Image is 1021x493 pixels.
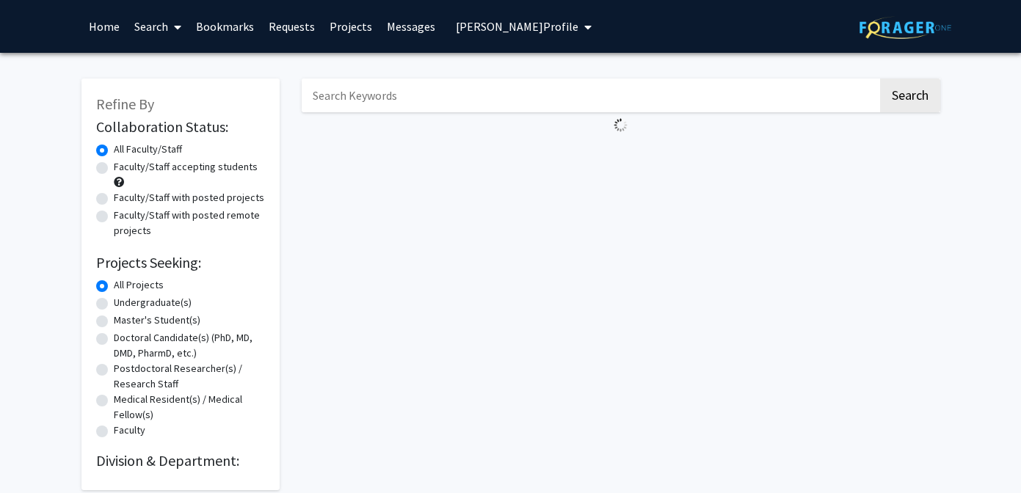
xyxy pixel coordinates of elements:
h2: Projects Seeking: [96,254,265,271]
nav: Page navigation [302,138,940,172]
label: Medical Resident(s) / Medical Fellow(s) [114,392,265,423]
button: Search [880,78,940,112]
label: Undergraduate(s) [114,295,192,310]
h2: Division & Department: [96,452,265,470]
label: Doctoral Candidate(s) (PhD, MD, DMD, PharmD, etc.) [114,330,265,361]
span: [PERSON_NAME] Profile [456,19,578,34]
a: Messages [379,1,443,52]
label: Master's Student(s) [114,313,200,328]
label: All Projects [114,277,164,293]
a: Projects [322,1,379,52]
label: Postdoctoral Researcher(s) / Research Staff [114,361,265,392]
label: Faculty/Staff with posted projects [114,190,264,205]
label: Faculty/Staff with posted remote projects [114,208,265,238]
a: Requests [261,1,322,52]
a: Search [127,1,189,52]
a: Bookmarks [189,1,261,52]
a: Home [81,1,127,52]
input: Search Keywords [302,78,878,112]
h2: Collaboration Status: [96,118,265,136]
label: All Faculty/Staff [114,142,182,157]
img: ForagerOne Logo [860,16,951,39]
label: Faculty/Staff accepting students [114,159,258,175]
img: Loading [608,112,633,138]
label: Faculty [114,423,145,438]
span: Refine By [96,95,154,113]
